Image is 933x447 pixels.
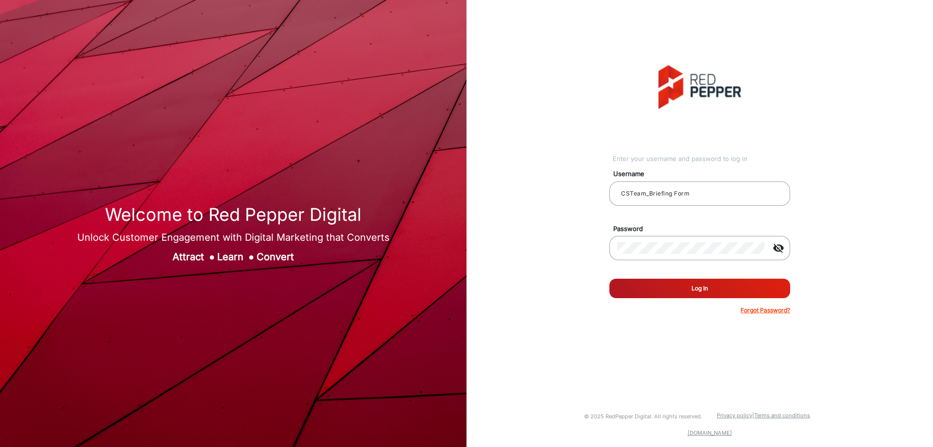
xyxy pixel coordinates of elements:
[754,412,810,419] a: Terms and conditions
[606,169,801,179] mat-label: Username
[77,230,390,245] div: Unlock Customer Engagement with Digital Marketing that Converts
[77,250,390,264] div: Attract Learn Convert
[77,204,390,225] h1: Welcome to Red Pepper Digital
[688,429,732,436] a: [DOMAIN_NAME]
[209,251,215,263] span: ●
[741,306,790,315] p: Forgot Password?
[617,188,782,199] input: Your username
[613,154,790,164] div: Enter your username and password to log in
[752,412,754,419] a: |
[658,65,741,109] img: vmg-logo
[584,413,702,420] small: © 2025 RedPepper Digital. All rights reserved.
[717,412,752,419] a: Privacy policy
[767,242,790,254] mat-icon: visibility_off
[248,251,254,263] span: ●
[609,279,790,298] button: Log In
[606,224,801,234] mat-label: Password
